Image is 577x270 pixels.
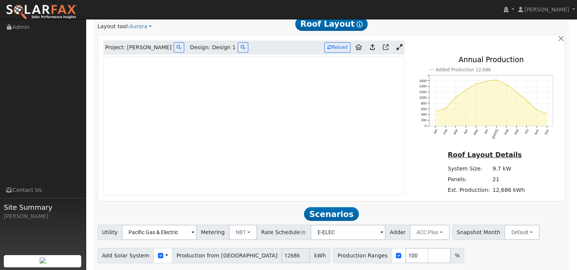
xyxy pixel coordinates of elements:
a: Aurora [129,22,152,31]
circle: onclick="" [536,109,537,111]
text: Jan [432,129,438,135]
text: 800 [421,101,426,105]
img: SolarFax [6,4,77,20]
span: Snapshot Month [452,225,505,240]
span: kWh [310,248,330,263]
button: Default [504,225,540,240]
text: 200 [421,119,426,122]
span: Scenarios [304,207,358,221]
text: 1000 [419,96,426,100]
a: Upload consumption to Aurora project [367,42,378,54]
circle: onclick="" [485,81,487,82]
a: Expand Aurora window [394,42,405,53]
text: May [473,129,479,136]
text: Dec [544,129,550,136]
div: [PERSON_NAME] [4,212,82,220]
text: Jun [483,129,489,135]
text: Mar [452,129,458,135]
span: Rate Schedule [257,225,311,240]
text: 1200 [419,90,426,94]
circle: onclick="" [516,92,517,93]
span: Site Summary [4,202,82,212]
text: Apr [463,129,469,135]
button: NBT [229,225,257,240]
span: Metering [196,225,229,240]
input: Select a Utility [122,225,197,240]
text: 400 [421,113,426,117]
text: 1600 [419,79,426,83]
text: Sep [513,129,519,135]
button: Reload [324,42,350,53]
input: Select a Rate Schedule [310,225,386,240]
circle: onclick="" [455,96,456,98]
span: Layout tool: [98,23,130,29]
text: Oct [524,129,529,135]
i: Show Help [357,21,363,27]
text: 600 [421,107,426,111]
circle: onclick="" [495,79,497,80]
td: 9.7 kW [491,163,526,174]
text: Nov [534,129,540,136]
text: Added Production 12,686 [436,67,491,72]
text: [DATE] [491,129,499,140]
text: 1400 [419,85,426,88]
text: Feb [442,129,448,135]
text: 0 [424,124,426,128]
td: 21 [491,174,526,185]
circle: onclick="" [435,111,436,112]
circle: onclick="" [445,108,446,109]
button: ACC Plus [410,225,450,240]
span: Design: Design 1 [190,43,236,51]
circle: onclick="" [546,113,548,114]
span: Project: [PERSON_NAME] [105,43,172,51]
span: Production Ranges [333,248,392,263]
span: Production from [GEOGRAPHIC_DATA] [172,248,282,263]
circle: onclick="" [526,100,527,101]
span: Utility [98,225,122,240]
img: retrieve [40,257,46,264]
circle: onclick="" [475,84,476,85]
span: [PERSON_NAME] [524,6,569,13]
span: Add Solar System [98,248,154,263]
td: 12,686 kWh [491,185,526,195]
text: Aug [503,129,509,135]
td: System Size: [446,163,491,174]
td: Est. Production: [446,185,491,195]
circle: onclick="" [506,84,507,85]
span: Adder [385,225,410,240]
a: Open in Aurora [380,42,392,54]
span: Roof Layout [295,17,368,31]
text: Annual Production [458,56,524,64]
span: % [450,248,464,263]
circle: onclick="" [465,89,466,90]
a: Aurora to Home [352,42,365,54]
td: Panels: [446,174,491,185]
